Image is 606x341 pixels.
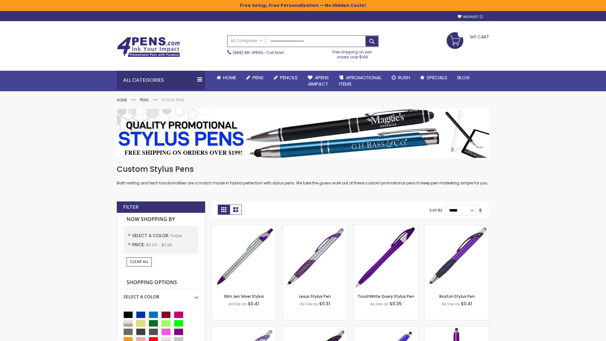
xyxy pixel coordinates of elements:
[241,71,269,85] a: Pens
[170,233,182,238] span: Purple
[117,164,489,186] div: Both writing and tech functionalities are a match made in hybrid perfection with stylus pens. We ...
[212,326,276,332] a: Boston Silver Stylus Pen-Purple
[269,71,303,85] a: Pencils
[300,301,318,307] span: As low as
[117,37,180,57] img: 4Pens Custom Pens and Promotional Products
[123,213,199,226] strong: Now Shopping by
[224,294,264,299] a: Slim Jen Silver Stylus
[117,109,489,158] img: Stylus Pens
[229,301,247,307] span: As low as
[212,225,276,289] img: Slim Jen Silver Stylus-Purple
[427,74,447,81] span: Specials
[283,225,347,230] a: Lexus Stylus Pen-Purple
[248,301,259,307] span: $0.41
[132,232,170,239] span: Select A Color
[425,225,489,289] img: Boston Stylus Pen-Purple
[218,205,230,215] strong: Grid
[123,289,199,300] div: Select A Color
[458,15,483,19] a: Wishlist
[354,225,418,289] img: TouchWrite Query Stylus Pen-Purple
[303,71,334,91] a: 4Pens4impact
[123,204,139,211] strong: Filter
[233,50,284,55] span: - Call Now!
[132,242,146,248] span: Price
[233,50,263,55] a: (888) 88-4PENS
[283,225,347,289] img: Lexus Stylus Pen-Purple
[319,301,330,307] span: $0.31
[425,326,489,332] a: TouchWrite Command Stylus Pen-Purple
[442,301,460,307] span: As low as
[140,97,149,103] a: Pens
[358,294,414,299] a: TouchWrite Query Stylus Pen
[211,71,241,85] a: Home
[452,71,475,85] a: Blog
[398,74,410,81] span: Rush
[231,38,262,43] span: All Categories
[117,97,127,103] a: Home
[334,71,387,91] a: 4PROMOTIONALITEMS
[117,71,205,90] div: All Categories
[389,301,402,307] span: $0.35
[354,326,418,332] a: Sierra Stylus Twist Pen-Purple
[354,225,418,230] a: TouchWrite Query Stylus Pen-Purple
[130,259,148,264] span: Clear All
[370,301,389,307] span: As low as
[461,301,472,307] span: $0.41
[283,326,347,332] a: Lexus Metallic Stylus Pen-Purple
[439,294,475,299] a: Boston Stylus Pen
[308,74,329,87] span: 4Pens 4impact
[252,74,264,81] span: Pens
[117,164,489,174] h1: Custom Stylus Pens
[457,74,470,81] span: Blog
[228,36,265,46] a: All Categories
[161,97,185,103] strong: Stylus Pens
[425,225,489,230] a: Boston Stylus Pen-Purple
[326,47,379,60] div: Free shipping on pen orders over $199
[280,74,298,81] span: Pencils
[127,257,152,266] a: Clear All
[339,74,382,87] span: 4PROMOTIONAL ITEMS
[212,225,276,230] a: Slim Jen Silver Stylus-Purple
[299,294,331,299] a: Lexus Stylus Pen
[429,207,443,213] label: Sort By
[123,276,199,290] strong: Shopping Options
[146,242,172,248] span: $0.00 - $0.99
[387,71,415,85] a: Rush
[415,71,452,85] a: Specials
[223,74,236,81] span: Home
